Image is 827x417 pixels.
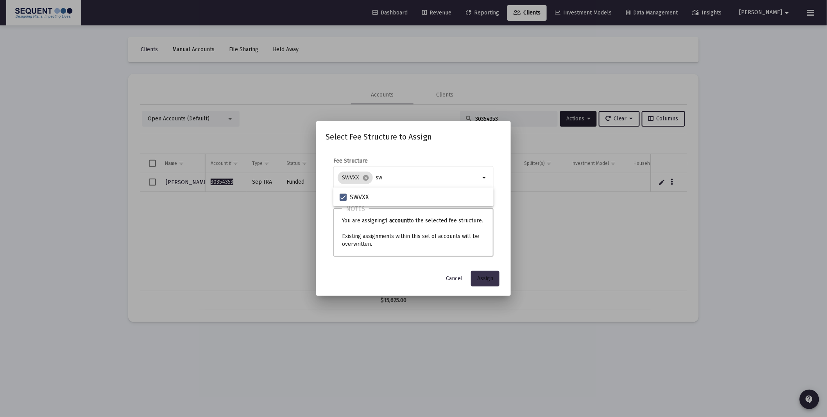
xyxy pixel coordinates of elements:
div: You are assigning to the selected fee structure. Existing assignments within this set of accounts... [333,208,494,257]
button: Cancel [440,271,469,286]
mat-icon: arrow_drop_down [480,173,490,183]
label: Fee Structure [333,157,368,164]
h2: Select Fee Structure to Assign [326,131,501,143]
mat-chip-list: Selection [338,170,480,186]
b: 1 account [385,217,409,224]
button: Assign [471,271,499,286]
mat-icon: cancel [363,174,370,181]
span: Cancel [446,275,463,282]
span: SWVXX [350,193,369,202]
input: Select fee structures [376,175,480,181]
mat-chip: SWVXX [338,172,373,184]
span: Assign [477,275,493,282]
h3: Notes [342,204,369,215]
